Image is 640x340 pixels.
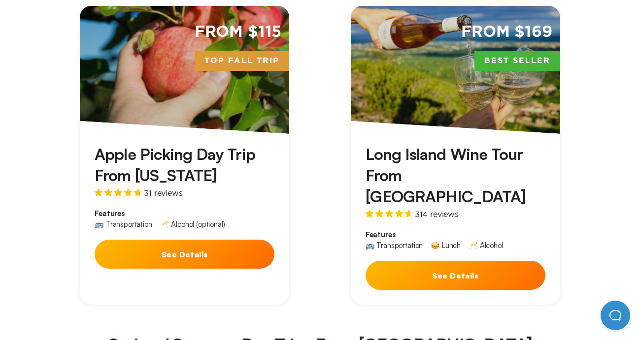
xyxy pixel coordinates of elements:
span: Top Fall Trip [195,51,289,71]
a: From $115Top Fall TripApple Picking Day Trip From [US_STATE]31 reviewsFeatures🚌 Transportation🥂 A... [80,6,289,305]
a: From $169Best SellerLong Island Wine Tour From [GEOGRAPHIC_DATA]314 reviewsFeatures🚌 Transportati... [351,6,560,305]
div: 🥂 Alcohol (optional) [160,220,225,228]
span: From $115 [195,22,282,43]
span: Best Seller [474,51,560,71]
span: From $169 [461,22,552,43]
button: See Details [366,261,545,290]
h3: Apple Picking Day Trip From [US_STATE] [95,144,274,186]
iframe: Help Scout Beacon - Open [601,301,630,330]
button: See Details [95,240,274,269]
span: 314 reviews [415,210,459,218]
h3: Long Island Wine Tour From [GEOGRAPHIC_DATA] [366,144,545,208]
div: 🥂 Alcohol [469,242,503,249]
span: Features [95,209,274,218]
div: 🚌 Transportation [95,220,152,228]
span: 31 reviews [144,189,182,197]
div: 🚌 Transportation [366,242,423,249]
span: Features [366,230,545,240]
div: 🥪 Lunch [431,242,461,249]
